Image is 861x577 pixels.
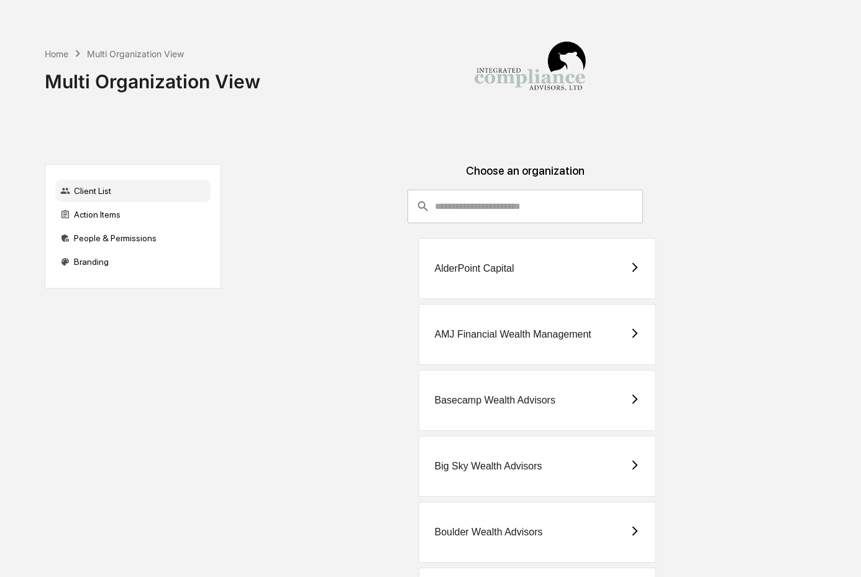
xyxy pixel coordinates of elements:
div: Client List [55,180,211,202]
div: Action Items [55,203,211,226]
div: Multi Organization View [45,60,260,93]
div: Boulder Wealth Advisors [434,527,542,538]
div: Basecamp Wealth Advisors [434,395,555,406]
div: AlderPoint Capital [434,263,514,274]
div: AMJ Financial Wealth Management [434,329,591,340]
div: Big Sky Wealth Advisors [434,461,542,472]
div: consultant-dashboard__filter-organizations-search-bar [408,190,643,223]
div: Branding [55,251,211,273]
div: Multi Organization View [87,48,184,59]
div: Choose an organization [231,164,819,190]
img: Integrated Compliance Advisors [468,10,592,134]
div: People & Permissions [55,227,211,249]
div: Home [45,48,68,59]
